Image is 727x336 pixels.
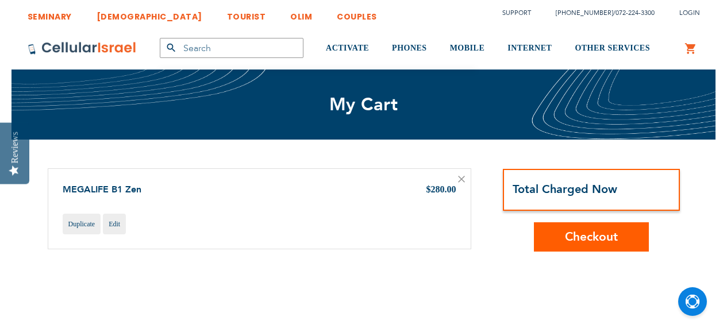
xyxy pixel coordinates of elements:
[544,5,655,21] li: /
[103,214,126,234] a: Edit
[329,92,398,117] span: My Cart
[28,3,72,24] a: SEMINARY
[565,229,618,245] span: Checkout
[63,214,101,234] a: Duplicate
[450,27,485,70] a: MOBILE
[507,27,552,70] a: INTERNET
[575,27,650,70] a: OTHER SERVICES
[616,9,655,17] a: 072-224-3300
[450,44,485,52] span: MOBILE
[10,132,20,163] div: Reviews
[63,183,141,196] a: MEGALIFE B1 Zen
[426,184,456,194] span: $280.00
[507,44,552,52] span: INTERNET
[513,181,617,197] strong: Total Charged Now
[534,222,649,252] button: Checkout
[556,9,613,17] a: [PHONE_NUMBER]
[575,44,650,52] span: OTHER SERVICES
[68,220,95,228] span: Duplicate
[97,3,202,24] a: [DEMOGRAPHIC_DATA]
[392,44,427,52] span: PHONES
[109,220,120,228] span: Edit
[326,44,369,52] span: ACTIVATE
[392,27,427,70] a: PHONES
[326,27,369,70] a: ACTIVATE
[160,38,303,58] input: Search
[502,9,531,17] a: Support
[337,3,377,24] a: COUPLES
[290,3,312,24] a: OLIM
[227,3,266,24] a: TOURIST
[28,41,137,55] img: Cellular Israel Logo
[679,9,700,17] span: Login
